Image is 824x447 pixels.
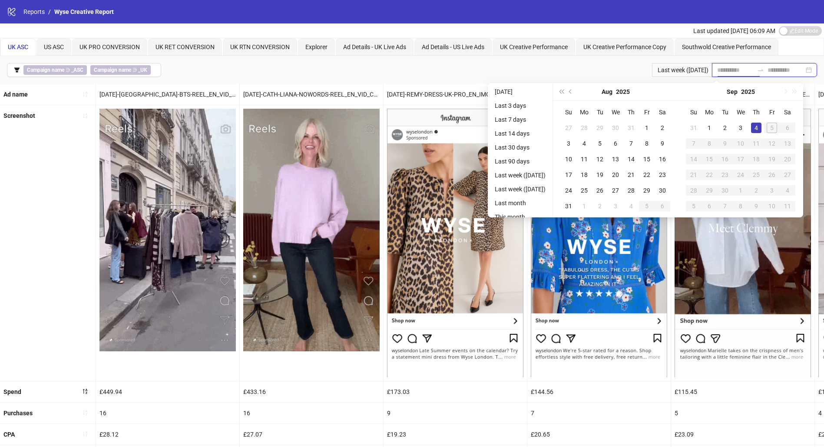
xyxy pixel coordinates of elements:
div: 29 [704,185,715,196]
td: 2025-09-01 [702,120,717,136]
button: Choose a year [741,83,755,100]
b: _UK [138,67,147,73]
div: 4 [626,201,636,211]
td: 2025-09-04 [748,120,764,136]
td: 2025-09-07 [686,136,702,151]
td: 2025-10-08 [733,198,748,214]
div: 25 [751,170,761,180]
td: 2025-08-02 [655,120,670,136]
td: 2025-09-04 [623,198,639,214]
td: 2025-07-31 [623,120,639,136]
td: 2025-08-09 [655,136,670,151]
div: 2 [595,201,605,211]
li: Last 14 days [491,128,549,139]
div: 12 [595,154,605,164]
div: 9 [720,138,730,149]
th: We [608,104,623,120]
div: 6 [704,201,715,211]
div: £433.16 [240,381,383,402]
td: 2025-07-30 [608,120,623,136]
div: 11 [751,138,761,149]
img: Screenshot 120229138630260055 [387,109,523,377]
li: Last 3 days [491,100,549,111]
div: 18 [751,154,761,164]
b: Campaign name [94,67,131,73]
li: Last 30 days [491,142,549,153]
td: 2025-08-07 [623,136,639,151]
td: 2025-08-03 [561,136,576,151]
img: Screenshot 120231164413380055 [675,109,811,377]
div: [DATE]-[GEOGRAPHIC_DATA]-BTS-REEL_EN_VID_NI_20082025_F_CC_SC8_USP11_LOFI [96,84,239,105]
b: Purchases [3,410,33,417]
div: 4 [579,138,589,149]
th: Su [561,104,576,120]
span: sort-ascending [82,91,88,97]
td: 2025-08-14 [623,151,639,167]
th: Sa [780,104,795,120]
th: Th [748,104,764,120]
td: 2025-10-11 [780,198,795,214]
td: 2025-09-05 [639,198,655,214]
b: Ad name [3,91,28,98]
td: 2025-10-04 [780,183,795,198]
div: 27 [563,123,574,133]
td: 2025-08-18 [576,167,592,183]
td: 2025-09-28 [686,183,702,198]
span: UK ASC [8,43,28,50]
div: 13 [610,154,621,164]
button: Previous month (PageUp) [566,83,576,100]
td: 2025-08-19 [592,167,608,183]
div: 24 [563,185,574,196]
td: 2025-08-31 [686,120,702,136]
td: 2025-08-30 [655,183,670,198]
li: Last week ([DATE]) [491,184,549,194]
td: 2025-07-29 [592,120,608,136]
span: US ASC [44,43,64,50]
div: 27 [610,185,621,196]
b: _ASC [71,67,83,73]
td: 2025-09-16 [717,151,733,167]
span: Southwold Creative Performance [682,43,771,50]
button: Campaign name ∋ _ASCCampaign name ∋ _UK [7,63,161,77]
span: UK Creative Performance [500,43,568,50]
span: Wyse Creative Report [54,8,114,15]
td: 2025-09-10 [733,136,748,151]
div: 16 [240,403,383,424]
td: 2025-10-10 [764,198,780,214]
td: 2025-09-23 [717,167,733,183]
div: £144.56 [527,381,671,402]
span: ∋ [90,65,151,75]
td: 2025-08-28 [623,183,639,198]
div: 25 [579,185,589,196]
th: Tu [717,104,733,120]
div: 1 [704,123,715,133]
th: Mo [702,104,717,120]
div: 23 [657,170,668,180]
td: 2025-10-09 [748,198,764,214]
td: 2025-08-10 [561,151,576,167]
div: 11 [782,201,793,211]
span: sort-descending [82,388,88,394]
th: Tu [592,104,608,120]
div: 15 [642,154,652,164]
td: 2025-08-16 [655,151,670,167]
td: 2025-08-20 [608,167,623,183]
img: Screenshot 120230947599570055 [99,109,236,351]
li: Last 7 days [491,114,549,125]
div: 21 [688,170,699,180]
th: Sa [655,104,670,120]
div: 9 [751,201,761,211]
button: Choose a month [727,83,738,100]
td: 2025-09-30 [717,183,733,198]
div: 17 [735,154,746,164]
div: 4 [782,185,793,196]
td: 2025-09-15 [702,151,717,167]
td: 2025-08-29 [639,183,655,198]
div: 20 [782,154,793,164]
th: We [733,104,748,120]
li: Last month [491,198,549,208]
div: 22 [642,170,652,180]
th: Mo [576,104,592,120]
td: 2025-08-24 [561,183,576,198]
div: 17 [563,170,574,180]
